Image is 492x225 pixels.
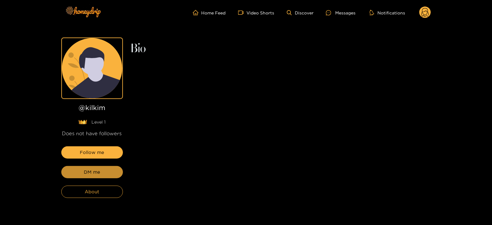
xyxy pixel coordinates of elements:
[238,10,274,15] a: Video Shorts
[61,166,123,178] button: DM me
[85,188,99,195] span: About
[326,9,356,16] div: Messages
[61,104,123,114] h1: @ kilkim
[84,168,100,176] span: DM me
[193,10,226,15] a: Home Feed
[78,120,87,124] img: lavel grade
[61,146,123,159] button: Follow me
[368,10,407,16] button: Notifications
[238,10,247,15] span: video-camera
[287,10,314,15] a: Discover
[92,119,106,125] span: Level 1
[61,186,123,198] button: About
[130,44,431,54] h2: Bio
[61,130,123,137] div: Does not have followers
[193,10,201,15] span: home
[80,149,104,156] span: Follow me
